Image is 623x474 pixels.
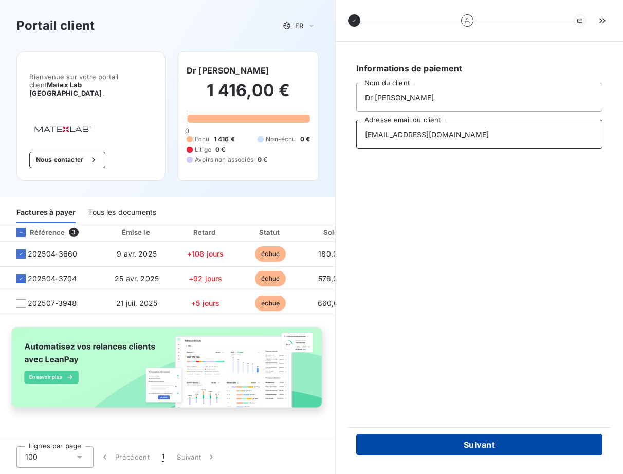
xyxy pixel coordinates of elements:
[189,274,222,283] span: +92 jours
[29,122,95,135] img: Company logo
[187,249,224,258] span: +108 jours
[94,446,156,468] button: Précédent
[195,155,253,165] span: Avoirs non associés
[318,299,350,307] span: 660,00 €
[300,135,310,144] span: 0 €
[356,120,602,149] input: placeholder
[25,452,38,462] span: 100
[162,452,164,462] span: 1
[191,299,219,307] span: +5 jours
[255,246,286,262] span: échue
[305,227,363,238] div: Solde
[215,145,225,154] span: 0 €
[356,83,602,112] input: placeholder
[117,249,157,258] span: 9 avr. 2025
[318,274,350,283] span: 576,00 €
[295,22,303,30] span: FR
[28,249,78,259] span: 202504-3660
[356,434,602,455] button: Suivant
[195,135,210,144] span: Échu
[28,298,77,308] span: 202507-3948
[318,249,349,258] span: 180,00 €
[175,227,236,238] div: Retard
[185,126,189,135] span: 0
[266,135,296,144] span: Non-échu
[88,202,156,223] div: Tous les documents
[258,155,267,165] span: 0 €
[255,296,286,311] span: échue
[241,227,301,238] div: Statut
[356,62,602,75] h6: Informations de paiement
[187,64,269,77] h6: Dr [PERSON_NAME]
[16,202,76,223] div: Factures à payer
[103,227,171,238] div: Émise le
[4,322,331,422] img: banner
[29,81,102,97] span: Matex Lab [GEOGRAPHIC_DATA]
[156,446,171,468] button: 1
[255,271,286,286] span: échue
[187,80,310,111] h2: 1 416,00 €
[16,16,95,35] h3: Portail client
[28,274,77,284] span: 202504-3704
[29,152,105,168] button: Nous contacter
[69,228,78,237] span: 3
[171,446,223,468] button: Suivant
[195,145,211,154] span: Litige
[115,274,159,283] span: 25 avr. 2025
[29,72,153,97] span: Bienvenue sur votre portail client .
[214,135,235,144] span: 1 416 €
[116,299,158,307] span: 21 juil. 2025
[8,228,65,237] div: Référence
